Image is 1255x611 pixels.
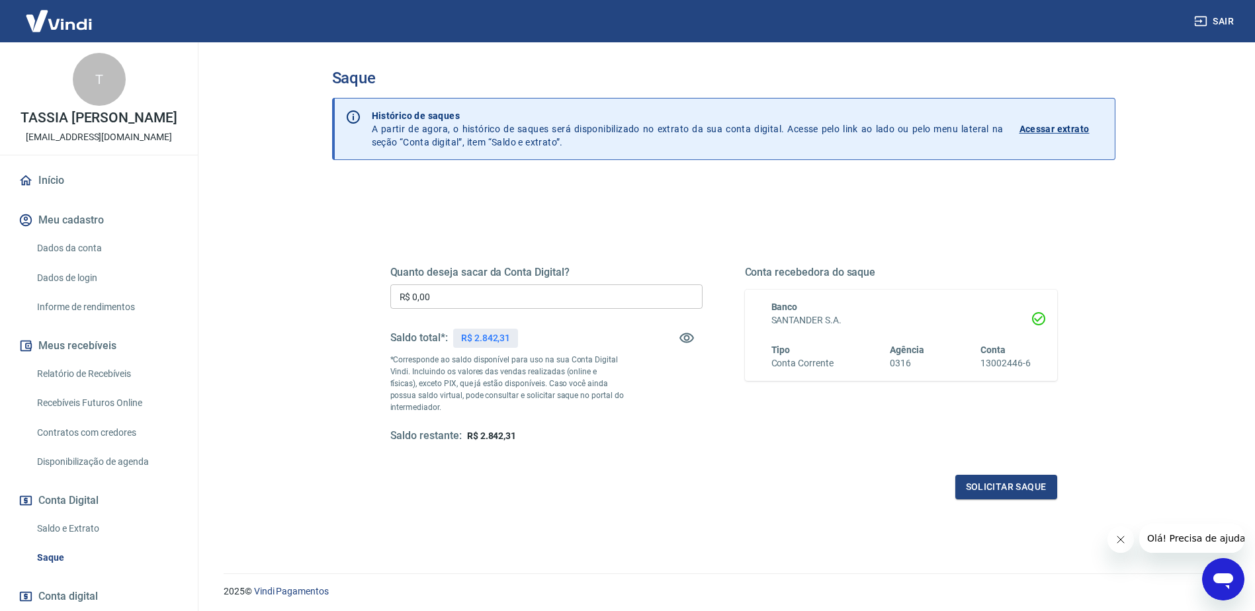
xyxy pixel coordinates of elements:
[32,515,182,542] a: Saldo e Extrato
[980,356,1031,370] h6: 13002446-6
[390,266,703,279] h5: Quanto deseja sacar da Conta Digital?
[955,475,1057,499] button: Solicitar saque
[32,265,182,292] a: Dados de login
[32,235,182,262] a: Dados da conta
[771,313,1031,327] h6: SANTANDER S.A.
[372,109,1004,149] p: A partir de agora, o histórico de saques será disponibilizado no extrato da sua conta digital. Ac...
[980,345,1006,355] span: Conta
[332,69,1115,87] h3: Saque
[32,419,182,446] a: Contratos com credores
[461,331,510,345] p: R$ 2.842,31
[32,294,182,321] a: Informe de rendimentos
[390,354,625,413] p: *Corresponde ao saldo disponível para uso na sua Conta Digital Vindi. Incluindo os valores das ve...
[390,331,448,345] h5: Saldo total*:
[1139,524,1244,553] iframe: Mensagem da empresa
[390,429,462,443] h5: Saldo restante:
[771,356,834,370] h6: Conta Corrente
[1107,526,1134,553] iframe: Fechar mensagem
[73,53,126,106] div: T
[745,266,1057,279] h5: Conta recebedora do saque
[26,130,172,144] p: [EMAIL_ADDRESS][DOMAIN_NAME]
[32,360,182,387] a: Relatório de Recebíveis
[16,331,182,360] button: Meus recebíveis
[890,345,924,355] span: Agência
[16,582,182,611] a: Conta digital
[1202,558,1244,600] iframe: Botão para abrir a janela de mensagens
[771,302,798,312] span: Banco
[38,587,98,606] span: Conta digital
[1019,109,1104,149] a: Acessar extrato
[1191,9,1239,34] button: Sair
[32,544,182,571] a: Saque
[32,448,182,475] a: Disponibilização de agenda
[254,586,329,596] a: Vindi Pagamentos
[467,430,516,441] span: R$ 2.842,31
[21,111,177,125] p: TASSIA [PERSON_NAME]
[8,9,111,20] span: Olá! Precisa de ajuda?
[771,345,791,355] span: Tipo
[16,206,182,235] button: Meu cadastro
[32,389,182,417] a: Recebíveis Futuros Online
[16,166,182,195] a: Início
[372,109,1004,122] p: Histórico de saques
[16,1,102,41] img: Vindi
[1019,122,1090,136] p: Acessar extrato
[224,585,1223,598] p: 2025 ©
[890,356,924,370] h6: 0316
[16,486,182,515] button: Conta Digital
